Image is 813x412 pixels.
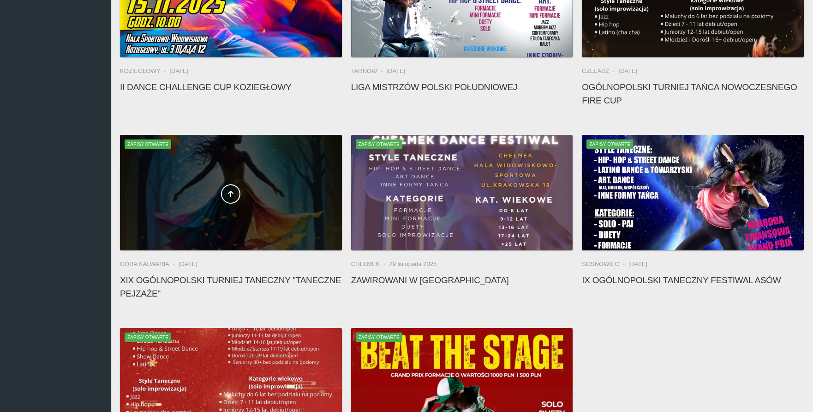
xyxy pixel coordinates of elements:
[356,139,402,149] span: Zapisy otwarte
[120,80,342,94] h4: II Dance Challenge Cup KOZIEGŁOWY
[389,260,437,269] li: 29 listopada 2025
[120,135,342,250] a: XIX Ogólnopolski Turniej Taneczny "Taneczne Pejzaże"Zapisy otwarte
[120,67,169,76] li: Koziegłowy
[586,139,633,149] span: Zapisy otwarte
[351,80,573,94] h4: Liga Mistrzów Polski Południowej
[619,67,638,76] li: [DATE]
[351,135,573,250] a: Zawirowani w TańcuZapisy otwarte
[351,260,389,269] li: Chełmek
[386,67,405,76] li: [DATE]
[351,273,573,287] h4: Zawirowani w [GEOGRAPHIC_DATA]
[120,260,179,269] li: Góra Kalwaria
[125,139,171,149] span: Zapisy otwarte
[179,260,197,269] li: [DATE]
[582,260,628,269] li: Sosnowiec
[351,67,387,76] li: Tarnów
[582,135,804,250] img: IX Ogólnopolski Taneczny Festiwal Asów
[582,135,804,250] a: IX Ogólnopolski Taneczny Festiwal AsówZapisy otwarte
[582,67,618,76] li: Czeladź
[582,80,804,107] h4: Ogólnopolski Turniej Tańca Nowoczesnego FIRE CUP
[628,260,647,269] li: [DATE]
[125,333,171,342] span: Zapisy otwarte
[356,333,402,342] span: Zapisy otwarte
[169,67,188,76] li: [DATE]
[120,273,342,300] h4: XIX Ogólnopolski Turniej Taneczny "Taneczne Pejzaże"
[351,135,573,250] img: Zawirowani w Tańcu
[582,273,804,287] h4: IX Ogólnopolski Taneczny Festiwal Asów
